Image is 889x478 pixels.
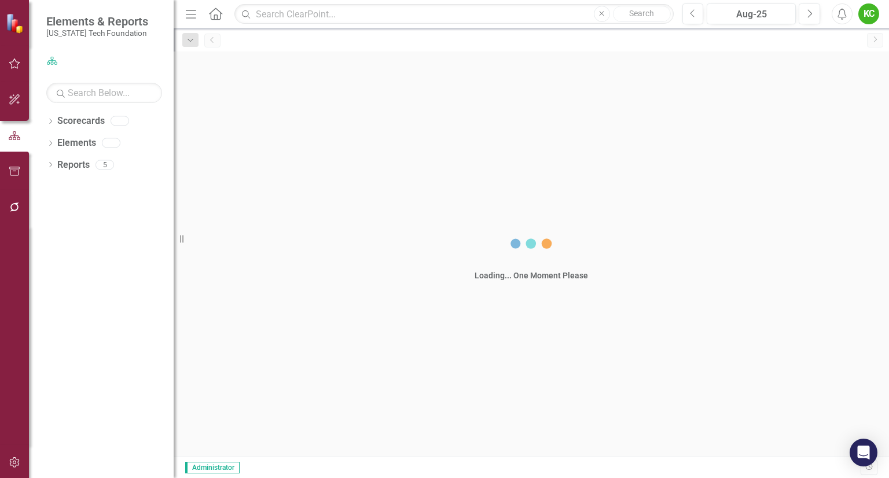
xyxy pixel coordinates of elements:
[6,13,27,34] img: ClearPoint Strategy
[858,3,879,24] button: KC
[850,439,877,466] div: Open Intercom Messenger
[57,137,96,150] a: Elements
[707,3,796,24] button: Aug-25
[613,6,671,22] button: Search
[185,462,240,473] span: Administrator
[57,159,90,172] a: Reports
[711,8,792,21] div: Aug-25
[57,115,105,128] a: Scorecards
[95,160,114,170] div: 5
[46,83,162,103] input: Search Below...
[46,28,148,38] small: [US_STATE] Tech Foundation
[234,4,673,24] input: Search ClearPoint...
[475,270,588,281] div: Loading... One Moment Please
[629,9,654,18] span: Search
[46,14,148,28] span: Elements & Reports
